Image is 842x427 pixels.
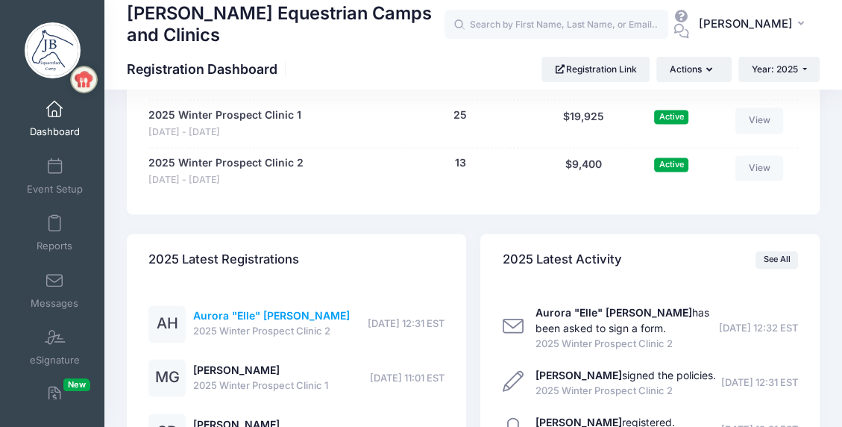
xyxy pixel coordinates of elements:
strong: Aurora "Elle" [PERSON_NAME] [535,306,692,319]
input: Search by First Name, Last Name, or Email... [444,10,668,40]
h1: Registration Dashboard [127,61,290,77]
button: 13 [455,155,466,171]
button: Actions [656,57,731,82]
h4: 2025 Latest Activity [503,238,622,281]
a: [PERSON_NAME]signed the policies. [535,369,716,381]
a: View [735,107,783,133]
a: Dashboard [19,93,90,145]
a: View [735,155,783,181]
span: Messages [31,297,78,310]
span: Event Setup [27,183,83,196]
span: [DATE] - [DATE] [148,173,304,187]
button: 25 [453,107,467,123]
div: $9,400 [538,155,629,187]
div: $19,925 [538,107,629,140]
div: AH [148,305,186,343]
a: Event Setup [19,150,90,202]
span: Dashboard [30,126,80,139]
a: Messages [19,264,90,317]
a: Aurora "Elle" [PERSON_NAME]has been asked to sign a form. [535,306,709,334]
span: 2025 Winter Prospect Clinic 2 [535,384,716,399]
span: [DATE] 11:01 EST [370,371,444,386]
span: Active [654,110,688,124]
a: See All [755,251,798,269]
a: [PERSON_NAME] [193,364,280,376]
span: Year: 2025 [752,63,798,75]
a: Registration Link [541,57,650,82]
h4: 2025 Latest Registrations [148,238,299,281]
div: MG [148,359,186,396]
img: Jessica Braswell Equestrian Camps and Clinics [25,22,81,78]
a: eSignature [19,321,90,373]
button: [PERSON_NAME] [689,7,820,42]
span: eSignature [30,355,80,367]
strong: [PERSON_NAME] [535,369,622,381]
span: 2025 Winter Prospect Clinic 1 [193,378,328,393]
a: Reports [19,207,90,259]
a: AH [148,318,186,331]
span: Active [654,158,688,172]
span: 2025 Winter Prospect Clinic 2 [193,324,350,339]
span: 2025 Winter Prospect Clinic 2 [535,337,714,352]
a: 2025 Winter Prospect Clinic 1 [148,107,301,123]
a: MG [148,372,186,384]
a: Aurora "Elle" [PERSON_NAME] [193,309,350,322]
button: Year: 2025 [738,57,820,82]
span: New [63,378,90,391]
span: Reports [37,240,72,253]
span: [DATE] - [DATE] [148,125,301,140]
span: [DATE] 12:31 EST [721,375,798,390]
span: [DATE] 12:31 EST [368,317,444,331]
span: [PERSON_NAME] [699,16,793,32]
h1: [PERSON_NAME] Equestrian Camps and Clinics [127,1,444,48]
a: 2025 Winter Prospect Clinic 2 [148,155,304,171]
span: [DATE] 12:32 EST [719,321,798,336]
